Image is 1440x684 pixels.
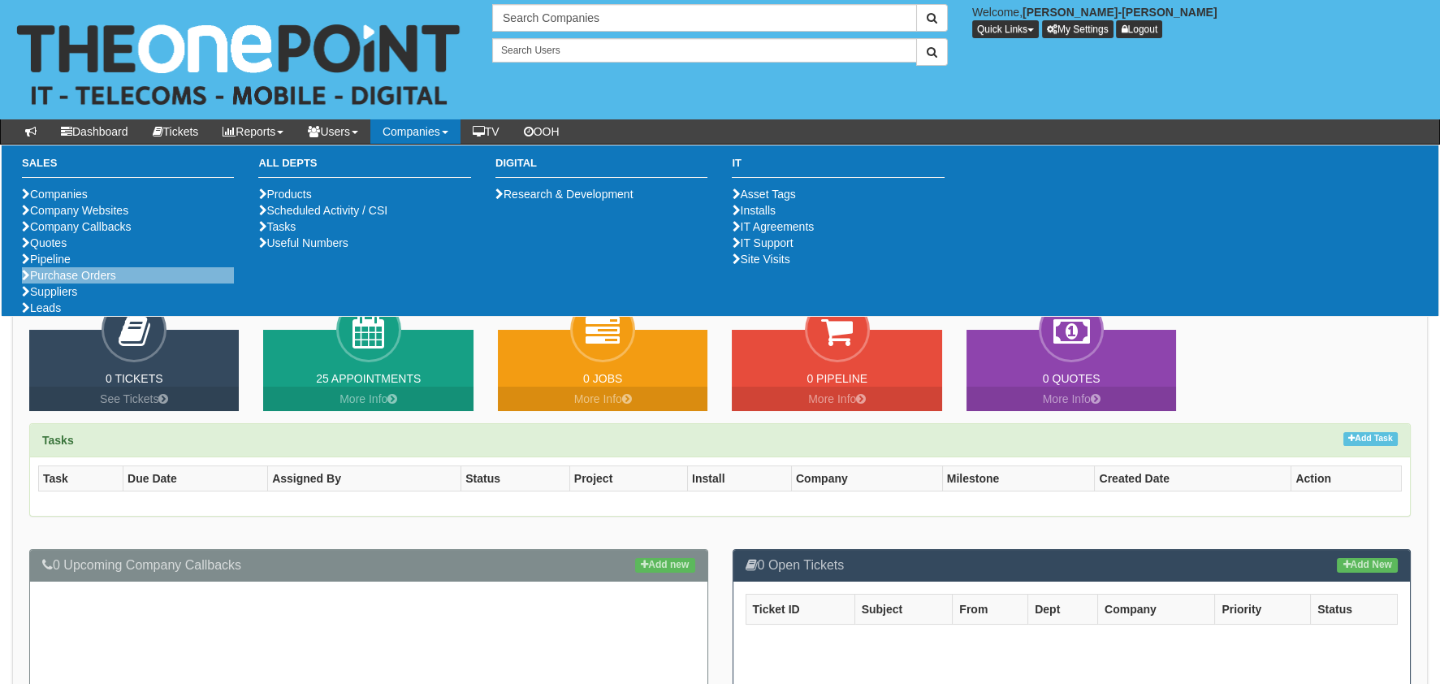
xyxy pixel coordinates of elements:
a: Tasks [258,220,296,233]
th: Ticket ID [746,594,854,624]
a: Useful Numbers [258,236,348,249]
th: Dept [1028,594,1098,624]
a: Leads [22,301,61,314]
a: Company Websites [22,204,128,217]
b: [PERSON_NAME]-[PERSON_NAME] [1023,6,1217,19]
th: Action [1291,465,1402,491]
a: Logout [1116,20,1162,38]
a: 25 Appointments [316,372,421,385]
th: Priority [1215,594,1311,624]
h3: 0 Open Tickets [746,558,1399,573]
th: Subject [854,594,953,624]
a: Tickets [141,119,211,144]
input: Search Users [492,38,917,63]
a: My Settings [1042,20,1114,38]
a: More Info [732,387,941,411]
h3: All Depts [258,158,470,178]
a: More Info [263,387,473,411]
a: Pipeline [22,253,71,266]
th: Company [1098,594,1215,624]
a: Companies [370,119,461,144]
a: Purchase Orders [22,269,116,282]
th: Assigned By [268,465,461,491]
input: Search Companies [492,4,917,32]
button: Quick Links [972,20,1039,38]
a: Installs [732,204,776,217]
a: IT Agreements [732,220,814,233]
h3: 0 Upcoming Company Callbacks [42,558,695,573]
th: Status [461,465,570,491]
a: Asset Tags [732,188,795,201]
th: Milestone [942,465,1095,491]
th: Project [569,465,687,491]
th: Created Date [1095,465,1291,491]
h3: Sales [22,158,234,178]
a: Company Callbacks [22,220,132,233]
a: Add Task [1343,432,1398,446]
th: Task [39,465,123,491]
a: Research & Development [495,188,634,201]
a: Add new [635,558,694,573]
a: Companies [22,188,88,201]
a: Suppliers [22,285,77,298]
a: Reports [210,119,296,144]
a: More Info [966,387,1176,411]
a: More Info [498,387,707,411]
a: Quotes [22,236,67,249]
a: Site Visits [732,253,789,266]
div: Welcome, [960,4,1440,38]
a: Users [296,119,370,144]
a: Products [258,188,311,201]
th: Company [791,465,942,491]
a: TV [461,119,512,144]
strong: Tasks [42,434,74,447]
a: 0 Pipeline [806,372,867,385]
a: OOH [512,119,572,144]
th: Install [688,465,792,491]
th: Due Date [123,465,268,491]
a: See Tickets [29,387,239,411]
a: IT Support [732,236,793,249]
a: Dashboard [49,119,141,144]
th: From [953,594,1028,624]
a: 0 Tickets [106,372,163,385]
a: Add New [1337,558,1398,573]
th: Status [1311,594,1398,624]
a: 0 Quotes [1043,372,1101,385]
a: Scheduled Activity / CSI [258,204,387,217]
a: 0 Jobs [583,372,622,385]
h3: Digital [495,158,707,178]
h3: IT [732,158,944,178]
